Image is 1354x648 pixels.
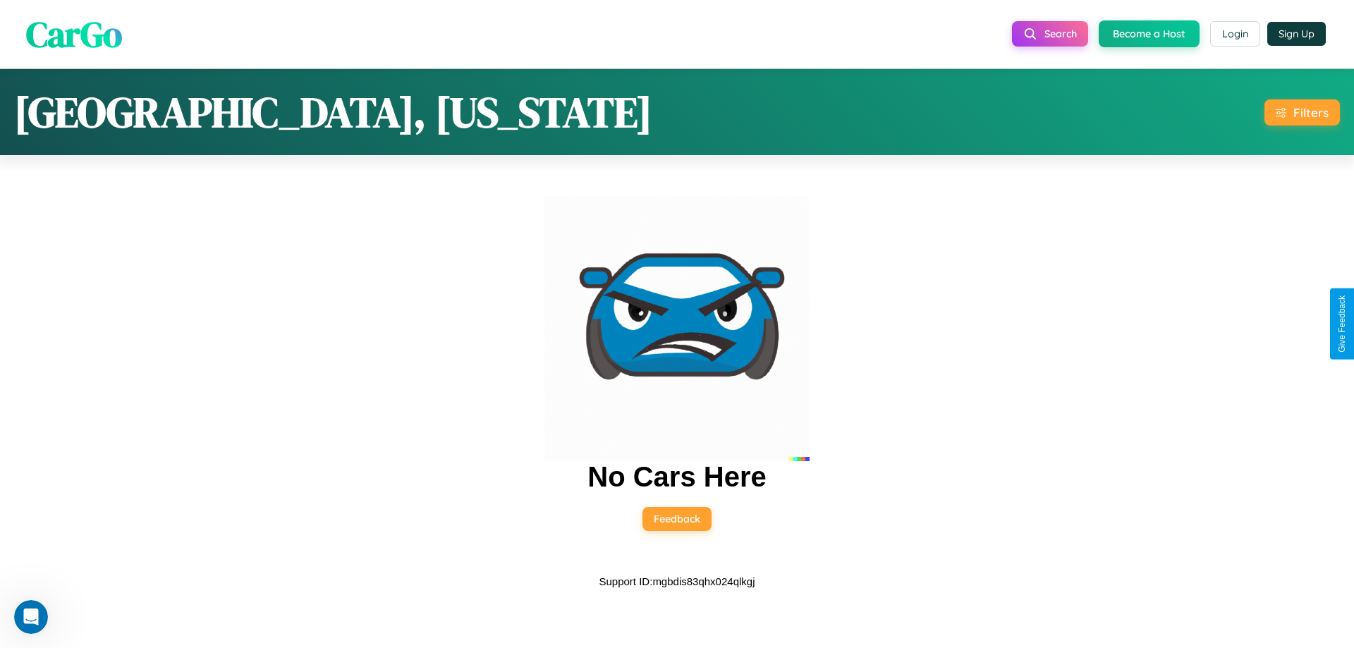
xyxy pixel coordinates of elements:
img: car [544,196,810,461]
iframe: Intercom live chat [14,600,48,634]
button: Login [1210,21,1260,47]
button: Filters [1264,99,1340,126]
div: Filters [1293,105,1329,120]
button: Search [1012,21,1088,47]
p: Support ID: mgbdis83qhx024qlkgj [599,572,755,591]
h2: No Cars Here [587,461,766,493]
div: Give Feedback [1337,295,1347,353]
button: Feedback [642,507,712,531]
button: Become a Host [1099,20,1200,47]
button: Sign Up [1267,22,1326,46]
span: Search [1044,27,1077,40]
h1: [GEOGRAPHIC_DATA], [US_STATE] [14,83,652,141]
span: CarGo [26,9,122,58]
